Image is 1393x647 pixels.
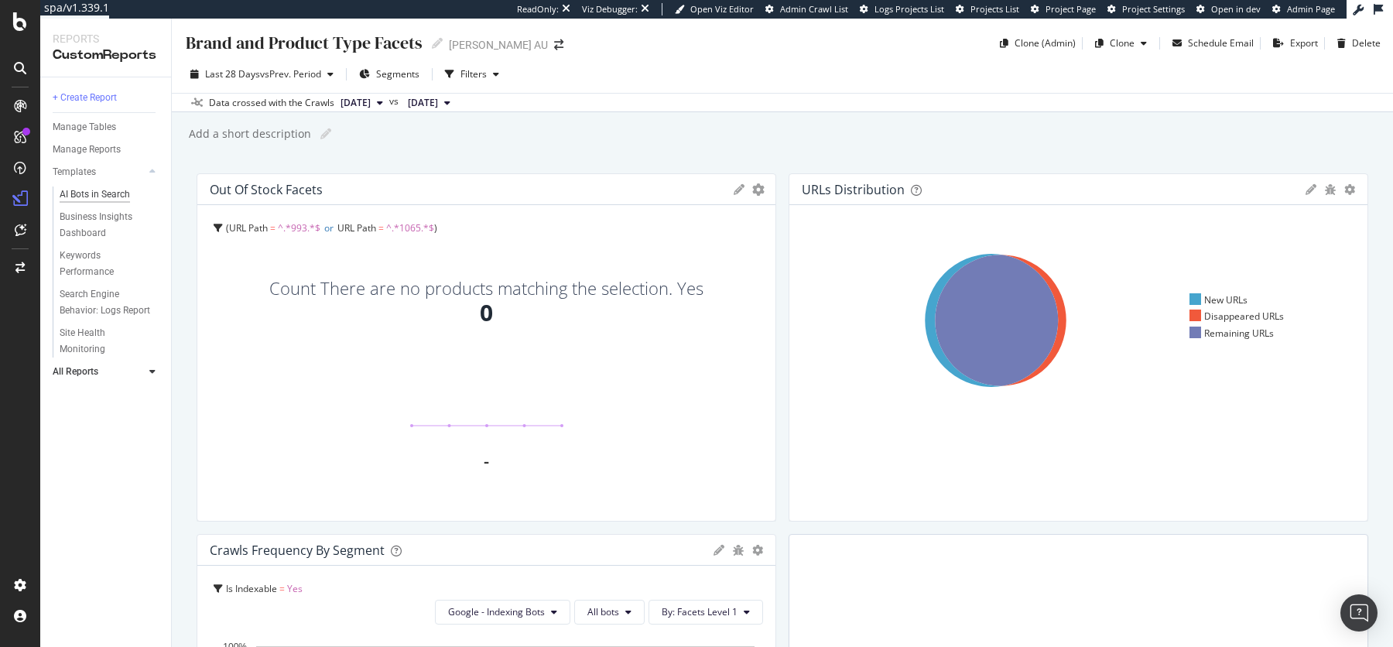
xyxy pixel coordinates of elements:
div: Export [1290,36,1318,50]
span: or [324,221,334,234]
a: Logs Projects List [860,3,944,15]
span: All bots [587,605,619,618]
div: Keywords Performance [60,248,146,280]
button: Clone [1089,31,1153,56]
a: Templates [53,164,145,180]
a: All Reports [53,364,145,380]
div: Disappeared URLs [1189,310,1285,323]
button: [DATE] [402,94,457,112]
div: Crawls Frequency By Segment [210,543,385,558]
div: Remaining URLs [1189,327,1275,340]
span: 2025 Sep. 14th [408,96,438,110]
div: Templates [53,164,96,180]
a: Site Health Monitoring [60,325,160,358]
div: Reports [53,31,159,46]
div: Open Intercom Messenger [1340,594,1378,632]
span: = [279,582,285,595]
span: Project Page [1046,3,1096,15]
button: All bots [574,600,645,625]
div: Search Engine Behavior: Logs Report [60,286,151,319]
a: Keywords Performance [60,248,160,280]
span: URL Path [229,221,268,234]
div: arrow-right-arrow-left [554,39,563,50]
span: URL Path [337,221,376,234]
span: Google - Indexing Bots [448,605,545,618]
div: Out of Stock FacetsgeargearURL Path = ^.*993.*$orURL Path = ^.*1065.*$Count There are no products... [197,173,776,522]
span: Segments [376,67,419,80]
span: Project Settings [1122,3,1185,15]
span: Yes [287,582,303,595]
i: Edit report name [320,128,331,139]
div: Business Insights Dashboard [60,209,149,241]
span: vs Prev. Period [260,67,321,80]
div: 0 [480,296,493,330]
span: Last 28 Days [205,67,260,80]
span: 2025 Oct. 12th [341,96,371,110]
a: Projects List [956,3,1019,15]
div: gear [1344,184,1355,195]
button: Clone (Admin) [994,31,1076,56]
a: Open in dev [1196,3,1261,15]
button: Filters [439,62,505,87]
div: Brand and Product Type Facets [184,31,423,55]
div: Count There are no products matching the selection. Yes [269,279,703,296]
span: Open in dev [1211,3,1261,15]
span: By: Facets Level 1 [662,605,738,618]
span: Admin Page [1287,3,1335,15]
div: Out of Stock Facets [210,182,323,197]
div: Delete [1352,36,1381,50]
div: Schedule Email [1188,36,1254,50]
div: gear [752,184,765,195]
div: Manage Reports [53,142,121,158]
a: Manage Reports [53,142,160,158]
button: Google - Indexing Bots [435,600,570,625]
span: Admin Crawl List [780,3,848,15]
a: Manage Tables [53,119,160,135]
button: Segments [353,62,426,87]
a: Open Viz Editor [675,3,754,15]
span: = [270,221,276,234]
a: Business Insights Dashboard [60,209,160,241]
span: Logs Projects List [874,3,944,15]
a: + Create Report [53,90,160,106]
div: Filters [460,67,487,80]
span: Is Indexable [226,582,277,595]
div: Clone (Admin) [1015,36,1076,50]
span: vs [389,94,402,108]
span: Projects List [970,3,1019,15]
button: Last 28 DaysvsPrev. Period [184,62,340,87]
button: Schedule Email [1166,31,1254,56]
a: Project Page [1031,3,1096,15]
div: gear [752,545,763,556]
div: Site Health Monitoring [60,325,146,358]
a: AI Bots in Search [60,187,160,203]
div: [PERSON_NAME] AU [449,37,548,53]
div: bug [732,545,744,556]
div: URLs Distribution [802,182,905,197]
i: Edit report name [432,38,443,49]
div: AI Bots in Search [60,187,130,203]
span: ^.*1065.*$ [386,221,434,234]
div: All Reports [53,364,98,380]
a: Search Engine Behavior: Logs Report [60,286,160,319]
span: Open Viz Editor [690,3,754,15]
button: Export [1267,31,1318,56]
div: Viz Debugger: [582,3,638,15]
button: [DATE] [334,94,389,112]
button: By: Facets Level 1 [649,600,763,625]
a: Project Settings [1107,3,1185,15]
button: Delete [1331,31,1381,56]
div: Manage Tables [53,119,116,135]
div: - [484,453,489,468]
div: URLs DistributiongeargearNew URLsDisappeared URLsRemaining URLs [789,173,1368,522]
div: Data crossed with the Crawls [209,96,334,110]
div: bug [1324,184,1337,195]
div: + Create Report [53,90,117,106]
span: = [378,221,384,234]
div: New URLs [1189,293,1248,306]
a: Admin Page [1272,3,1335,15]
div: Add a short description [187,126,311,142]
div: CustomReports [53,46,159,64]
a: Admin Crawl List [765,3,848,15]
div: ReadOnly: [517,3,559,15]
